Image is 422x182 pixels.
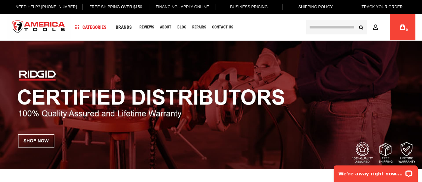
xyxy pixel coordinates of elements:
[209,23,236,32] a: Contact Us
[355,21,367,33] button: Search
[177,25,186,29] span: Blog
[329,161,422,182] iframe: LiveChat chat widget
[113,23,135,32] a: Brands
[139,25,154,29] span: Reviews
[174,23,189,32] a: Blog
[396,14,409,40] a: 0
[212,25,233,29] span: Contact Us
[75,25,106,29] span: Categories
[160,25,171,29] span: About
[116,25,132,29] span: Brands
[136,23,157,32] a: Reviews
[406,28,408,32] span: 0
[72,23,109,32] a: Categories
[7,15,71,40] a: store logo
[7,15,71,40] img: America Tools
[192,25,206,29] span: Repairs
[298,5,333,9] span: Shipping Policy
[189,23,209,32] a: Repairs
[157,23,174,32] a: About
